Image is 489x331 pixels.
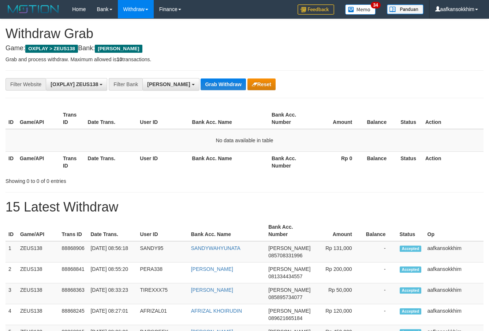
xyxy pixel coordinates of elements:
[5,45,484,52] h4: Game: Bank:
[147,81,190,87] span: [PERSON_NAME]
[87,241,137,262] td: [DATE] 08:56:18
[189,151,269,172] th: Bank Acc. Name
[5,108,17,129] th: ID
[87,283,137,304] td: [DATE] 08:33:23
[5,4,61,15] img: MOTION_logo.png
[137,151,189,172] th: User ID
[313,283,363,304] td: Rp 50,000
[201,78,246,90] button: Grab Withdraw
[188,220,265,241] th: Bank Acc. Name
[46,78,107,91] button: [OXPLAY] ZEUS138
[268,287,310,293] span: [PERSON_NAME]
[137,262,188,283] td: PERA338
[363,283,397,304] td: -
[87,304,137,325] td: [DATE] 08:27:01
[313,241,363,262] td: Rp 131,000
[363,151,397,172] th: Balance
[17,283,59,304] td: ZEUS138
[87,262,137,283] td: [DATE] 08:55:20
[85,108,137,129] th: Date Trans.
[400,287,422,294] span: Accepted
[137,283,188,304] td: TIREXXX75
[397,220,425,241] th: Status
[425,304,484,325] td: aafkansokkhim
[422,108,484,129] th: Action
[371,2,381,8] span: 34
[5,56,484,63] p: Grab and process withdraw. Maximum allowed is transactions.
[268,266,310,272] span: [PERSON_NAME]
[268,245,310,251] span: [PERSON_NAME]
[5,220,17,241] th: ID
[5,262,17,283] td: 2
[298,4,334,15] img: Feedback.jpg
[5,174,198,185] div: Showing 0 to 0 of 0 entries
[87,220,137,241] th: Date Trans.
[312,151,363,172] th: Rp 0
[312,108,363,129] th: Amount
[5,241,17,262] td: 1
[265,220,313,241] th: Bank Acc. Number
[59,220,88,241] th: Trans ID
[137,108,189,129] th: User ID
[387,4,423,14] img: panduan.png
[397,151,422,172] th: Status
[400,246,422,252] span: Accepted
[85,151,137,172] th: Date Trans.
[363,262,397,283] td: -
[137,241,188,262] td: SANDY95
[17,262,59,283] td: ZEUS138
[268,315,302,321] span: Copy 089621665184 to clipboard
[5,129,484,152] td: No data available in table
[345,4,376,15] img: Button%20Memo.svg
[5,151,17,172] th: ID
[268,308,310,314] span: [PERSON_NAME]
[17,151,60,172] th: Game/API
[269,108,312,129] th: Bank Acc. Number
[17,304,59,325] td: ZEUS138
[425,220,484,241] th: Op
[59,304,88,325] td: 88868245
[268,253,302,258] span: Copy 085708331996 to clipboard
[5,200,484,214] h1: 15 Latest Withdraw
[191,266,233,272] a: [PERSON_NAME]
[191,287,233,293] a: [PERSON_NAME]
[247,78,276,90] button: Reset
[189,108,269,129] th: Bank Acc. Name
[59,262,88,283] td: 88868841
[5,26,484,41] h1: Withdraw Grab
[137,220,188,241] th: User ID
[142,78,199,91] button: [PERSON_NAME]
[5,78,46,91] div: Filter Website
[425,283,484,304] td: aafkansokkhim
[313,220,363,241] th: Amount
[17,108,60,129] th: Game/API
[59,241,88,262] td: 88868906
[363,304,397,325] td: -
[425,262,484,283] td: aafkansokkhim
[268,273,302,279] span: Copy 081334434557 to clipboard
[397,108,422,129] th: Status
[109,78,142,91] div: Filter Bank
[17,220,59,241] th: Game/API
[25,45,78,53] span: OXPLAY > ZEUS138
[400,308,422,315] span: Accepted
[313,304,363,325] td: Rp 120,000
[422,151,484,172] th: Action
[59,283,88,304] td: 88868363
[17,241,59,262] td: ZEUS138
[313,262,363,283] td: Rp 200,000
[95,45,142,53] span: [PERSON_NAME]
[60,108,85,129] th: Trans ID
[137,304,188,325] td: AFRIZAL01
[51,81,98,87] span: [OXPLAY] ZEUS138
[5,304,17,325] td: 4
[268,294,302,300] span: Copy 085895734077 to clipboard
[363,241,397,262] td: -
[400,266,422,273] span: Accepted
[5,283,17,304] td: 3
[60,151,85,172] th: Trans ID
[363,220,397,241] th: Balance
[191,308,242,314] a: AFRIZAL KHOIRUDIN
[425,241,484,262] td: aafkansokkhim
[363,108,397,129] th: Balance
